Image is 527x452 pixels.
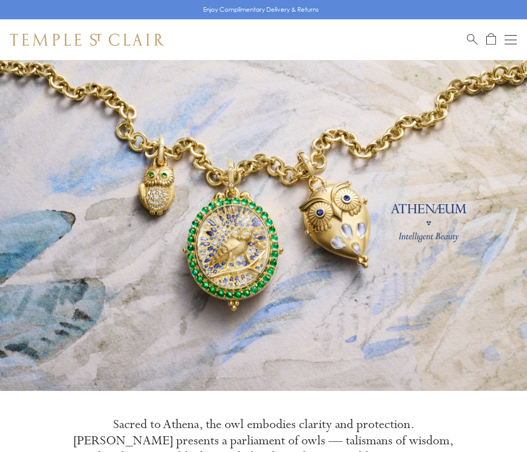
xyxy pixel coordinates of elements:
p: Enjoy Complimentary Delivery & Returns [203,5,319,15]
button: Open navigation [505,34,517,46]
a: Search [467,33,478,46]
a: Open Shopping Bag [486,33,496,46]
img: Temple St. Clair [10,34,164,46]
